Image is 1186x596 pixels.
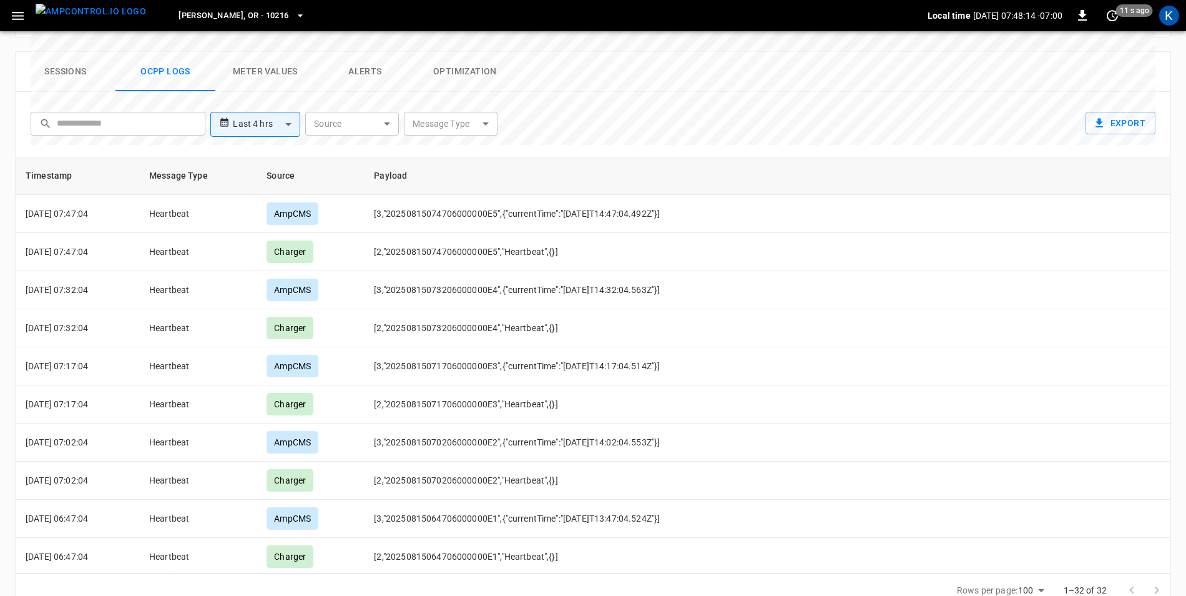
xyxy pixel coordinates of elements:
button: [PERSON_NAME], OR - 10216 [174,4,310,28]
p: [DATE] 07:47:04 [26,246,129,258]
p: [DATE] 07:17:04 [26,360,129,372]
td: Heartbeat [139,462,257,500]
p: [DATE] 07:32:04 [26,322,129,334]
td: [3,"20250815070206000000E2",{"currentTime":"[DATE]T14:02:04.553Z"}] [364,424,824,462]
p: [DATE] 07:47:04 [26,207,129,220]
p: [DATE] 07:32:04 [26,284,129,296]
div: Charger [267,545,313,568]
img: ampcontrol.io logo [36,4,146,19]
td: [2,"20250815071706000000E3","Heartbeat",{}] [364,385,824,424]
span: 11 s ago [1116,4,1153,17]
td: Heartbeat [139,347,257,385]
td: Heartbeat [139,424,257,462]
th: Payload [364,157,824,195]
th: Source [257,157,364,195]
p: [DATE] 07:48:14 -07:00 [973,9,1062,22]
th: Message Type [139,157,257,195]
button: Ocpp logs [115,52,215,92]
button: Optimization [415,52,515,92]
p: [DATE] 06:47:04 [26,512,129,525]
td: Heartbeat [139,500,257,538]
button: Export [1086,112,1155,135]
td: Heartbeat [139,385,257,424]
div: AmpCMS [267,507,318,530]
th: Timestamp [16,157,139,195]
div: Charger [267,469,313,492]
div: AmpCMS [267,431,318,454]
div: Charger [267,393,313,415]
p: [DATE] 07:02:04 [26,436,129,449]
span: [PERSON_NAME], OR - 10216 [179,9,288,23]
div: profile-icon [1159,6,1179,26]
button: Sessions [16,52,115,92]
button: Meter Values [215,52,315,92]
button: set refresh interval [1102,6,1122,26]
div: AmpCMS [267,355,318,377]
td: [3,"20250815071706000000E3",{"currentTime":"[DATE]T14:17:04.514Z"}] [364,347,824,385]
p: [DATE] 06:47:04 [26,550,129,563]
td: [2,"20250815064706000000E1","Heartbeat",{}] [364,538,824,576]
td: [2,"20250815070206000000E2","Heartbeat",{}] [364,462,824,500]
p: [DATE] 07:02:04 [26,474,129,487]
p: [DATE] 07:17:04 [26,398,129,410]
td: Heartbeat [139,538,257,576]
p: Local time [928,9,971,22]
td: [3,"20250815064706000000E1",{"currentTime":"[DATE]T13:47:04.524Z"}] [364,500,824,538]
div: Last 4 hrs [233,112,300,136]
button: Alerts [315,52,415,92]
